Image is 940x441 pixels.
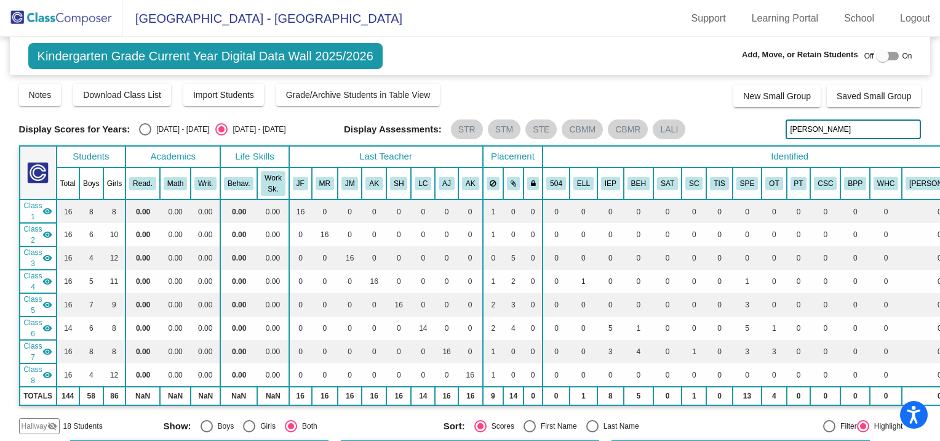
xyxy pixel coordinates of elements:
[386,317,411,340] td: 0
[411,293,435,317] td: 0
[160,293,191,317] td: 0.00
[624,200,653,223] td: 0
[706,270,732,293] td: 0
[160,270,191,293] td: 0.00
[814,177,837,190] button: CSC
[503,293,524,317] td: 3
[733,85,821,107] button: New Small Group
[338,246,362,270] td: 16
[57,223,79,246] td: 16
[597,317,624,340] td: 5
[462,177,479,190] button: AK
[125,317,160,340] td: 0.00
[57,168,79,200] th: Total
[483,168,504,200] th: Keep away students
[362,246,386,270] td: 0
[160,246,191,270] td: 0.00
[597,168,624,200] th: Individualized Education Plan
[458,270,483,293] td: 0
[183,84,264,106] button: Import Students
[191,270,220,293] td: 0.00
[810,270,840,293] td: 0
[787,270,811,293] td: 0
[810,168,840,200] th: Counseling w/ Ms. Stacy
[103,223,126,246] td: 10
[20,200,57,223] td: Jackie Fodor - No Class Name
[570,168,597,200] th: English Language Learner
[562,119,603,139] mat-chip: CBMM
[194,177,217,190] button: Writ.
[289,223,312,246] td: 0
[435,270,458,293] td: 0
[543,223,570,246] td: 0
[524,270,543,293] td: 0
[870,270,902,293] td: 0
[733,168,762,200] th: Speech services
[19,84,62,106] button: Notes
[312,270,338,293] td: 0
[762,168,786,200] th: Occupational Therapy
[57,317,79,340] td: 14
[312,168,338,200] th: Megan Russell
[386,223,411,246] td: 0
[870,168,902,200] th: Counseling at Health Center
[458,200,483,223] td: 0
[810,246,840,270] td: 0
[435,223,458,246] td: 0
[483,146,543,168] th: Placement
[338,223,362,246] td: 0
[312,293,338,317] td: 0
[312,317,338,340] td: 0
[257,200,289,223] td: 0.00
[483,223,504,246] td: 1
[103,246,126,270] td: 12
[653,223,682,246] td: 0
[840,223,870,246] td: 0
[682,293,706,317] td: 0
[191,293,220,317] td: 0.00
[733,246,762,270] td: 0
[24,224,42,246] span: Class 2
[840,168,870,200] th: Backpack Program
[344,124,442,135] span: Display Assessments:
[129,177,156,190] button: Read.
[386,246,411,270] td: 0
[228,124,285,135] div: [DATE] - [DATE]
[125,223,160,246] td: 0.00
[870,223,902,246] td: 0
[338,317,362,340] td: 0
[787,168,811,200] th: Physical Therapy
[20,246,57,270] td: Janna Myers - No Class Name
[338,270,362,293] td: 0
[653,200,682,223] td: 0
[503,270,524,293] td: 2
[191,200,220,223] td: 0.00
[543,293,570,317] td: 0
[386,200,411,223] td: 0
[543,246,570,270] td: 0
[762,293,786,317] td: 0
[710,177,728,190] button: TIS
[573,177,594,190] button: ELL
[24,247,42,269] span: Class 3
[706,293,732,317] td: 0
[79,200,103,223] td: 8
[570,270,597,293] td: 1
[682,200,706,223] td: 0
[483,270,504,293] td: 1
[786,119,921,139] input: Search...
[316,177,334,190] button: MR
[706,246,732,270] td: 0
[524,317,543,340] td: 0
[435,317,458,340] td: 0
[160,223,191,246] td: 0.00
[276,84,440,106] button: Grade/Archive Students in Table View
[627,177,650,190] button: BEH
[79,246,103,270] td: 4
[624,223,653,246] td: 0
[257,270,289,293] td: 0.00
[624,168,653,200] th: Behavior
[160,317,191,340] td: 0.00
[257,223,289,246] td: 0.00
[125,200,160,223] td: 0.00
